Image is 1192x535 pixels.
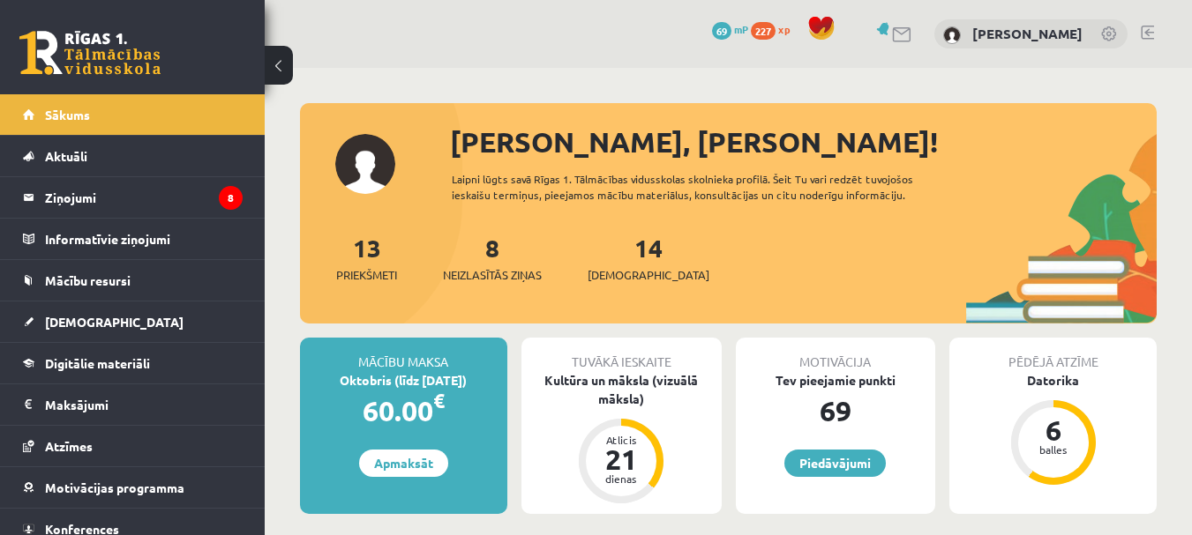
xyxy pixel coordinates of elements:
span: Neizlasītās ziņas [443,266,542,284]
span: xp [778,22,790,36]
a: 69 mP [712,22,748,36]
div: Pēdējā atzīme [949,338,1157,371]
div: balles [1027,444,1080,455]
a: Apmaksāt [359,450,448,477]
a: 8Neizlasītās ziņas [443,232,542,284]
span: € [433,388,445,413]
a: Sākums [23,94,243,135]
span: mP [734,22,748,36]
span: [DEMOGRAPHIC_DATA] [45,314,184,330]
a: Maksājumi [23,384,243,425]
span: Atzīmes [45,438,93,454]
div: [PERSON_NAME], [PERSON_NAME]! [450,121,1157,163]
div: Atlicis [595,435,648,445]
a: Informatīvie ziņojumi [23,219,243,259]
a: Aktuāli [23,136,243,176]
span: [DEMOGRAPHIC_DATA] [588,266,709,284]
a: Kultūra un māksla (vizuālā māksla) Atlicis 21 dienas [521,371,722,506]
span: 227 [751,22,776,40]
a: Digitālie materiāli [23,343,243,383]
div: Motivācija [736,338,936,371]
i: 8 [219,186,243,210]
a: Motivācijas programma [23,467,243,508]
legend: Ziņojumi [45,177,243,218]
span: Priekšmeti [336,266,397,284]
span: Aktuāli [45,148,87,164]
span: Motivācijas programma [45,479,184,495]
span: 69 [712,22,731,40]
a: 13Priekšmeti [336,232,397,284]
legend: Informatīvie ziņojumi [45,219,243,259]
img: Anna Gabriela Vaivode [943,26,961,44]
a: Ziņojumi8 [23,177,243,218]
div: Oktobris (līdz [DATE]) [300,371,507,390]
a: 14[DEMOGRAPHIC_DATA] [588,232,709,284]
div: 60.00 [300,390,507,432]
a: [PERSON_NAME] [972,25,1083,42]
a: 227 xp [751,22,798,36]
div: 69 [736,390,936,432]
span: Sākums [45,107,90,123]
a: Mācību resursi [23,260,243,301]
div: 21 [595,445,648,473]
div: Tev pieejamie punkti [736,371,936,390]
div: Datorika [949,371,1157,390]
div: 6 [1027,416,1080,444]
a: [DEMOGRAPHIC_DATA] [23,301,243,342]
a: Rīgas 1. Tālmācības vidusskola [19,31,161,75]
span: Mācību resursi [45,272,131,288]
a: Datorika 6 balles [949,371,1157,487]
span: Digitālie materiāli [45,355,150,371]
div: dienas [595,473,648,484]
a: Atzīmes [23,426,243,466]
legend: Maksājumi [45,384,243,425]
div: Kultūra un māksla (vizuālā māksla) [521,371,722,408]
div: Laipni lūgts savā Rīgas 1. Tālmācības vidusskolas skolnieka profilā. Šeit Tu vari redzēt tuvojošo... [452,171,966,203]
div: Mācību maksa [300,338,507,371]
a: Piedāvājumi [784,450,886,477]
div: Tuvākā ieskaite [521,338,722,371]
